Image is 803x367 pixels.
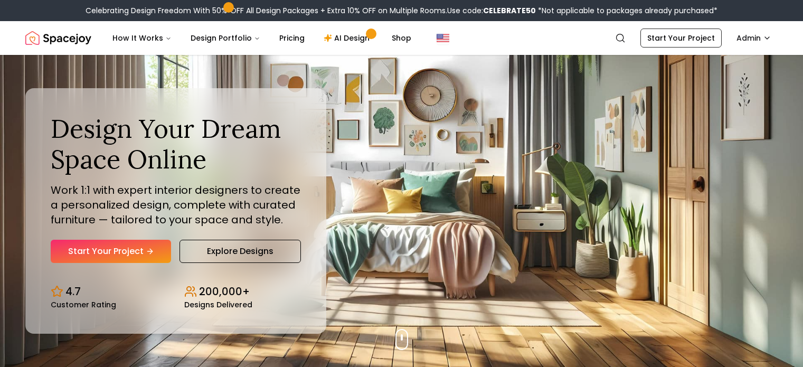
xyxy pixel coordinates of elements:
p: Work 1:1 with expert interior designers to create a personalized design, complete with curated fu... [51,183,301,227]
div: Design stats [51,276,301,308]
h1: Design Your Dream Space Online [51,114,301,174]
a: Explore Designs [180,240,301,263]
p: 200,000+ [199,284,250,299]
small: Customer Rating [51,301,116,308]
a: AI Design [315,27,381,49]
a: Pricing [271,27,313,49]
span: *Not applicable to packages already purchased* [536,5,717,16]
span: Use code: [447,5,536,16]
small: Designs Delivered [184,301,252,308]
img: Spacejoy Logo [25,27,91,49]
a: Start Your Project [640,29,722,48]
img: United States [437,32,449,44]
div: Celebrating Design Freedom With 50% OFF All Design Packages + Extra 10% OFF on Multiple Rooms. [86,5,717,16]
button: Design Portfolio [182,27,269,49]
a: Shop [383,27,420,49]
nav: Global [25,21,778,55]
a: Spacejoy [25,27,91,49]
button: Admin [730,29,778,48]
p: 4.7 [65,284,81,299]
b: CELEBRATE50 [483,5,536,16]
button: How It Works [104,27,180,49]
a: Start Your Project [51,240,171,263]
nav: Main [104,27,420,49]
